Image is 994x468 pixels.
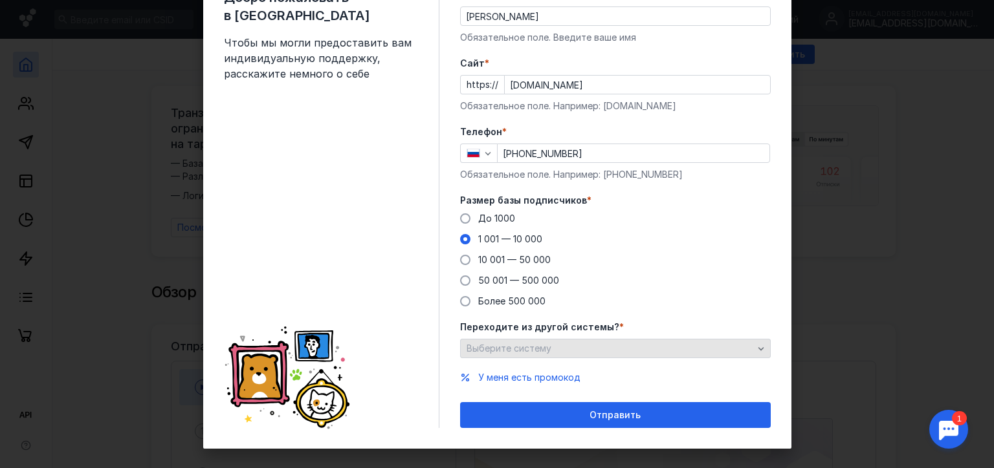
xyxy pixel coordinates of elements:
[478,371,580,384] button: У меня есть промокод
[460,194,587,207] span: Размер базы подписчиков
[460,402,771,428] button: Отправить
[467,343,551,354] span: Выберите систему
[460,57,485,70] span: Cайт
[478,275,559,286] span: 50 001 — 500 000
[460,31,771,44] div: Обязательное поле. Введите ваше имя
[478,295,546,306] span: Более 500 000
[460,339,771,358] button: Выберите систему
[478,233,542,244] span: 1 001 — 10 000
[460,125,502,138] span: Телефон
[478,213,515,224] span: До 1000
[478,372,580,383] span: У меня есть промокод
[460,100,771,112] div: Обязательное поле. Например: [DOMAIN_NAME]
[460,321,619,334] span: Переходите из другой системы?
[224,35,418,81] span: Чтобы мы могли предоставить вам индивидуальную поддержку, расскажите немного о себе
[478,254,551,265] span: 10 001 — 50 000
[590,410,641,421] span: Отправить
[460,168,771,181] div: Обязательное поле. Например: [PHONE_NUMBER]
[29,8,44,22] div: 1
